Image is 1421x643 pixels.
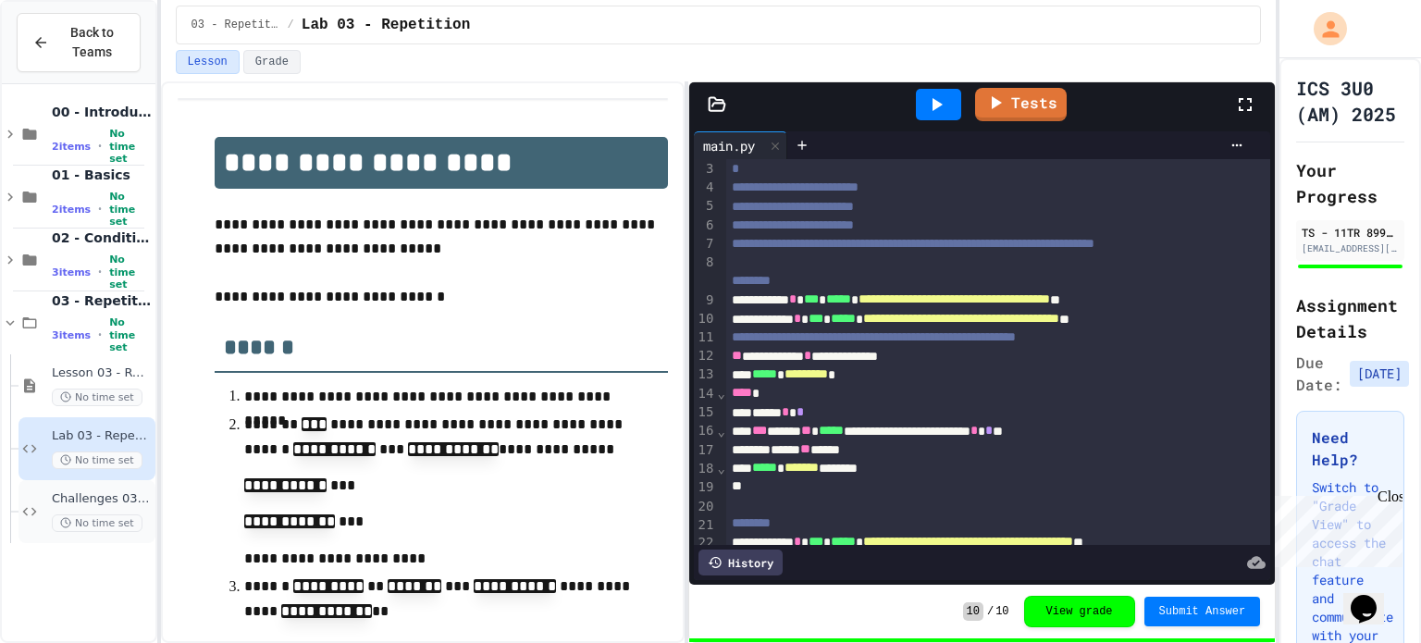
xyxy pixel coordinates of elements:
span: Fold line [716,386,725,401]
span: Due Date: [1296,352,1342,396]
button: Grade [243,50,301,74]
span: Lab 03 - Repetition [52,428,152,444]
button: View grade [1024,596,1135,627]
span: Challenges 03 - Repetition [52,491,152,507]
h2: Your Progress [1296,157,1404,209]
div: 19 [694,478,717,497]
span: No time set [109,316,151,353]
div: 17 [694,441,717,460]
span: • [98,265,102,279]
div: 9 [694,291,717,310]
div: 16 [694,422,717,440]
button: Submit Answer [1144,597,1261,626]
span: No time set [109,191,151,228]
div: TS - 11TR 899141 [PERSON_NAME] SS [1302,224,1399,241]
a: Tests [975,88,1067,121]
span: 03 - Repetition (while and for) [52,292,152,309]
span: 10 [995,604,1008,619]
div: 21 [694,516,717,535]
div: 7 [694,235,717,253]
span: 2 items [52,141,91,153]
span: Lesson 03 - Repetition [52,365,152,381]
h2: Assignment Details [1296,292,1404,344]
div: 18 [694,460,717,478]
div: 12 [694,347,717,365]
span: Submit Answer [1159,604,1246,619]
span: / [288,18,294,32]
span: No time set [109,253,151,291]
h1: ICS 3U0 (AM) 2025 [1296,75,1404,127]
span: Fold line [716,424,725,439]
span: 03 - Repetition (while and for) [192,18,280,32]
span: Fold line [716,461,725,476]
div: 22 [694,534,717,552]
span: 3 items [52,329,91,341]
h3: Need Help? [1312,427,1389,471]
span: 01 - Basics [52,167,152,183]
div: [EMAIL_ADDRESS][DOMAIN_NAME] [1302,241,1399,255]
div: 3 [694,160,717,179]
div: 6 [694,216,717,235]
iframe: chat widget [1267,488,1402,567]
div: 14 [694,385,717,403]
span: • [98,202,102,216]
span: 02 - Conditional Statements (if) [52,229,152,246]
div: 5 [694,197,717,216]
div: main.py [694,136,764,155]
div: 8 [694,253,717,291]
div: History [698,550,783,575]
span: 2 items [52,204,91,216]
div: Chat with us now!Close [7,7,128,117]
span: / [987,604,994,619]
span: Lab 03 - Repetition [302,14,470,36]
span: 10 [963,602,983,621]
span: [DATE] [1350,361,1409,387]
div: 10 [694,310,717,328]
div: 20 [694,498,717,516]
span: No time set [52,389,142,406]
span: 00 - Introduction [52,104,152,120]
button: Back to Teams [17,13,141,72]
span: No time set [52,451,142,469]
span: No time set [52,514,142,532]
div: 15 [694,403,717,422]
div: 4 [694,179,717,197]
span: • [98,139,102,154]
span: • [98,328,102,342]
span: Back to Teams [60,23,125,62]
span: No time set [109,128,151,165]
iframe: chat widget [1343,569,1402,624]
button: Lesson [176,50,240,74]
div: My Account [1294,7,1352,50]
div: main.py [694,131,787,159]
div: 13 [694,365,717,384]
div: 11 [694,328,717,347]
span: 3 items [52,266,91,278]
